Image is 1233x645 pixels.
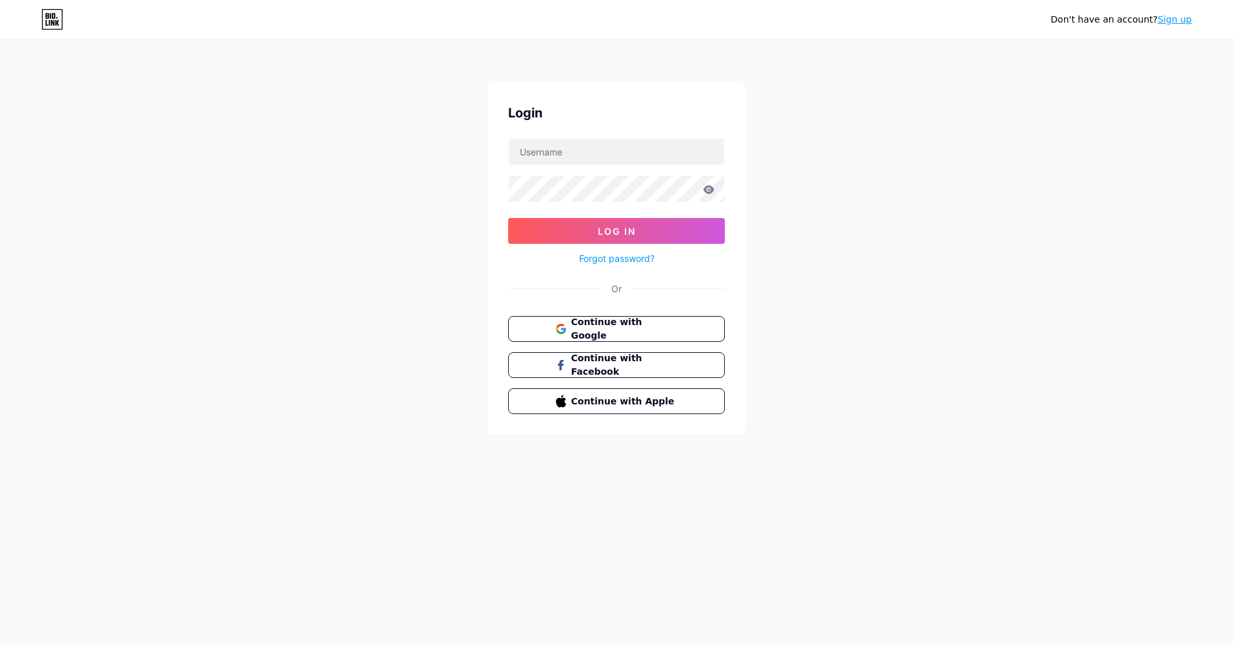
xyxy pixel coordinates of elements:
span: Log In [598,226,636,237]
button: Continue with Google [508,316,725,342]
div: Or [611,282,622,295]
span: Continue with Facebook [571,352,678,379]
button: Continue with Facebook [508,352,725,378]
a: Forgot password? [579,252,655,265]
a: Sign up [1158,14,1192,25]
span: Continue with Apple [571,395,678,408]
div: Don't have an account? [1051,13,1192,26]
div: Login [508,103,725,123]
input: Username [509,139,724,164]
button: Log In [508,218,725,244]
button: Continue with Apple [508,388,725,414]
span: Continue with Google [571,315,678,342]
